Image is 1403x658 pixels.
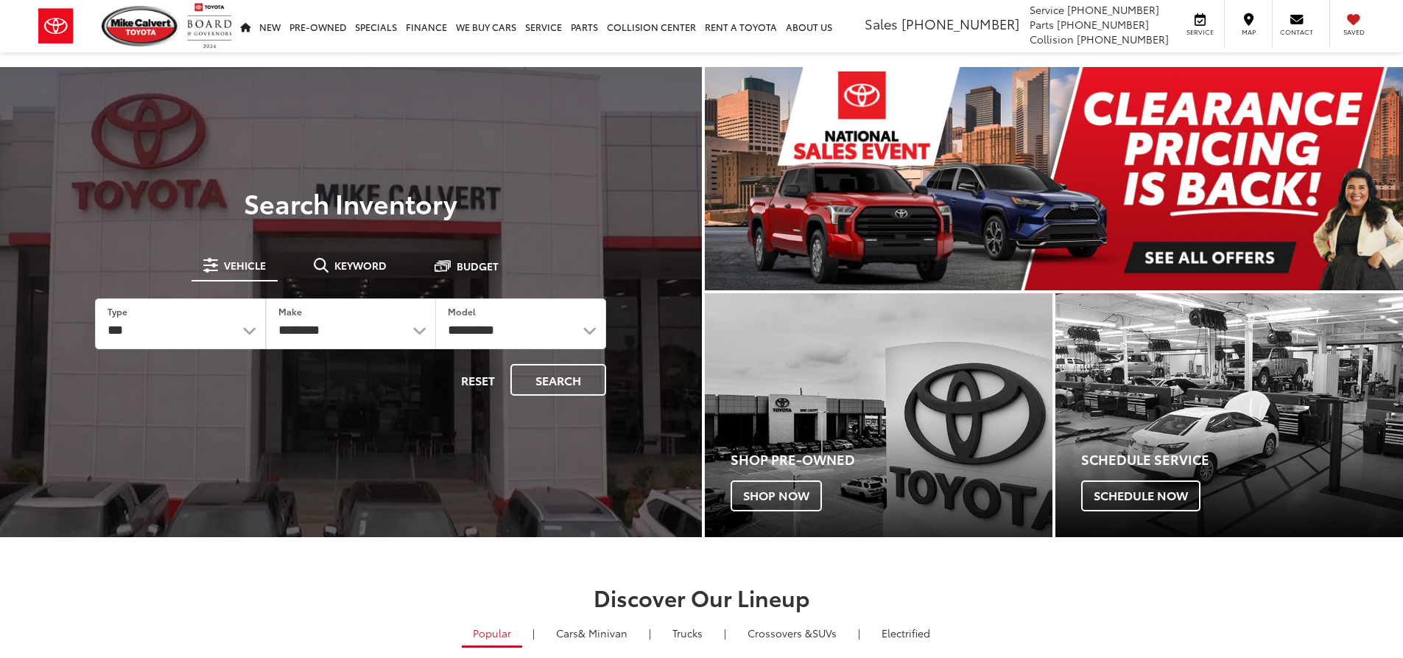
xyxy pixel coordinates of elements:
a: Shop Pre-Owned Shop Now [705,293,1052,537]
h4: Schedule Service [1081,452,1403,467]
a: Schedule Service Schedule Now [1055,293,1403,537]
li: | [645,626,655,640]
div: Toyota [1055,293,1403,537]
span: Map [1232,27,1265,37]
label: Make [278,305,302,318]
h2: Discover Our Lineup [183,585,1221,609]
span: Crossovers & [748,626,812,640]
span: Service [1184,27,1217,37]
a: Trucks [661,620,714,645]
span: Collision [1030,32,1074,46]
h3: Search Inventory [62,188,640,217]
span: Budget [457,261,499,271]
span: [PHONE_NUMBER] [901,14,1019,33]
a: Popular [462,620,522,648]
label: Model [448,305,476,318]
a: Cars [545,620,639,645]
span: [PHONE_NUMBER] [1057,17,1149,32]
div: Toyota [705,293,1052,537]
span: [PHONE_NUMBER] [1077,32,1169,46]
a: SUVs [736,620,848,645]
span: Service [1030,2,1064,17]
span: Contact [1280,27,1313,37]
button: Reset [449,364,507,396]
h4: Shop Pre-Owned [731,452,1052,467]
span: Keyword [334,260,387,270]
span: Schedule Now [1081,480,1200,511]
button: Search [510,364,606,396]
span: Saved [1337,27,1370,37]
span: Parts [1030,17,1054,32]
span: Sales [865,14,898,33]
li: | [720,626,730,640]
span: & Minivan [578,626,627,640]
span: Shop Now [731,480,822,511]
a: Electrified [871,620,941,645]
li: | [529,626,538,640]
span: [PHONE_NUMBER] [1067,2,1159,17]
img: Mike Calvert Toyota [102,6,180,46]
label: Type [108,305,127,318]
li: | [854,626,864,640]
span: Vehicle [224,260,266,270]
